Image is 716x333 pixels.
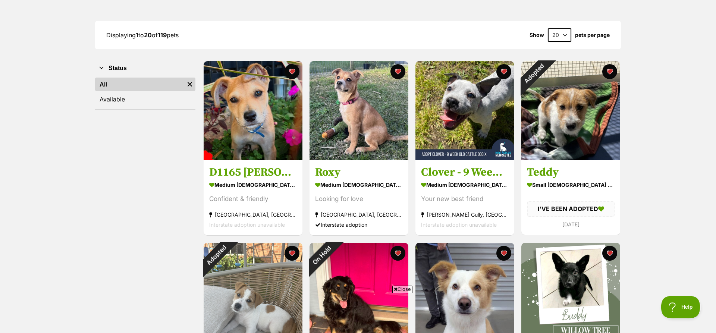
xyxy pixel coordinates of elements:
div: [PERSON_NAME] Gully, [GEOGRAPHIC_DATA] [421,210,509,220]
h3: Roxy [315,166,403,180]
div: Confident & friendly [209,194,297,204]
strong: 119 [158,31,167,39]
button: favourite [496,64,511,79]
img: Clover - 9 Week Old Cattle Dog X [415,61,514,160]
div: Adopted [194,233,238,277]
a: Remove filter [184,78,195,91]
div: Looking for love [315,194,403,204]
h3: D1165 [PERSON_NAME] [209,166,297,180]
a: Teddy small [DEMOGRAPHIC_DATA] Dog I'VE BEEN ADOPTED [DATE] favourite [521,160,620,235]
button: favourite [602,246,617,261]
a: Available [95,92,195,106]
div: [GEOGRAPHIC_DATA], [GEOGRAPHIC_DATA] [209,210,297,220]
span: Displaying to of pets [106,31,179,39]
span: Show [530,32,544,38]
div: medium [DEMOGRAPHIC_DATA] Dog [315,180,403,191]
div: Status [95,76,195,109]
img: Teddy [521,61,620,160]
div: Adopted [512,51,556,96]
img: Roxy [310,61,408,160]
div: medium [DEMOGRAPHIC_DATA] Dog [209,180,297,191]
a: All [95,78,184,91]
button: favourite [602,64,617,79]
a: D1165 [PERSON_NAME] medium [DEMOGRAPHIC_DATA] Dog Confident & friendly [GEOGRAPHIC_DATA], [GEOGRA... [204,160,302,236]
button: favourite [390,246,405,261]
div: Interstate adoption [315,220,403,230]
span: Close [392,285,412,293]
div: Your new best friend [421,194,509,204]
iframe: Advertisement [222,296,494,329]
div: medium [DEMOGRAPHIC_DATA] Dog [421,180,509,191]
img: D1165 Wilson [204,61,302,160]
label: pets per page [575,32,610,38]
div: small [DEMOGRAPHIC_DATA] Dog [527,180,615,191]
a: Adopted [521,154,620,161]
h3: Teddy [527,166,615,180]
button: favourite [496,246,511,261]
iframe: Help Scout Beacon - Open [661,296,701,318]
button: favourite [285,64,299,79]
button: favourite [390,64,405,79]
a: Clover - 9 Week Old Cattle Dog X medium [DEMOGRAPHIC_DATA] Dog Your new best friend [PERSON_NAME]... [415,160,514,236]
div: [GEOGRAPHIC_DATA], [GEOGRAPHIC_DATA] [315,210,403,220]
button: Status [95,63,195,73]
div: On Hold [300,233,344,277]
span: Interstate adoption unavailable [209,222,285,228]
h3: Clover - 9 Week Old Cattle Dog X [421,166,509,180]
strong: 20 [144,31,152,39]
div: [DATE] [527,219,615,229]
div: I'VE BEEN ADOPTED [527,201,615,217]
a: Roxy medium [DEMOGRAPHIC_DATA] Dog Looking for love [GEOGRAPHIC_DATA], [GEOGRAPHIC_DATA] Intersta... [310,160,408,236]
span: Interstate adoption unavailable [421,222,497,228]
strong: 1 [136,31,138,39]
button: favourite [285,246,299,261]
